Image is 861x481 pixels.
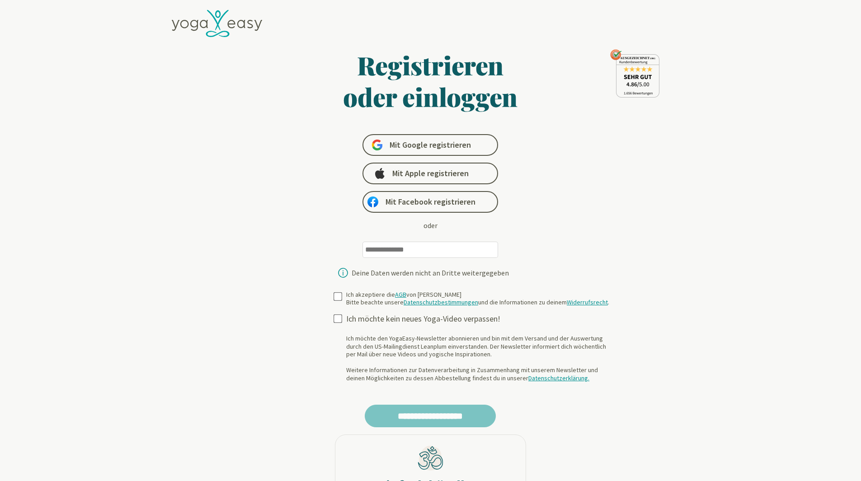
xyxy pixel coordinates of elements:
[390,140,471,150] span: Mit Google registrieren
[610,49,659,98] img: ausgezeichnet_seal.png
[528,374,589,382] a: Datenschutzerklärung.
[362,163,498,184] a: Mit Apple registrieren
[352,269,509,276] div: Deine Daten werden nicht an Dritte weitergegeben
[404,298,478,306] a: Datenschutzbestimmungen
[362,134,498,156] a: Mit Google registrieren
[346,291,609,307] div: Ich akzeptiere die von [PERSON_NAME] Bitte beachte unsere und die Informationen zu deinem .
[386,196,475,207] span: Mit Facebook registrieren
[346,314,616,324] div: Ich möchte kein neues Yoga-Video verpassen!
[346,335,616,382] div: Ich möchte den YogaEasy-Newsletter abonnieren und bin mit dem Versand und der Auswertung durch de...
[256,49,606,112] h1: Registrieren oder einloggen
[567,298,608,306] a: Widerrufsrecht
[423,220,438,231] div: oder
[392,168,469,179] span: Mit Apple registrieren
[395,290,406,299] a: AGB
[362,191,498,213] a: Mit Facebook registrieren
